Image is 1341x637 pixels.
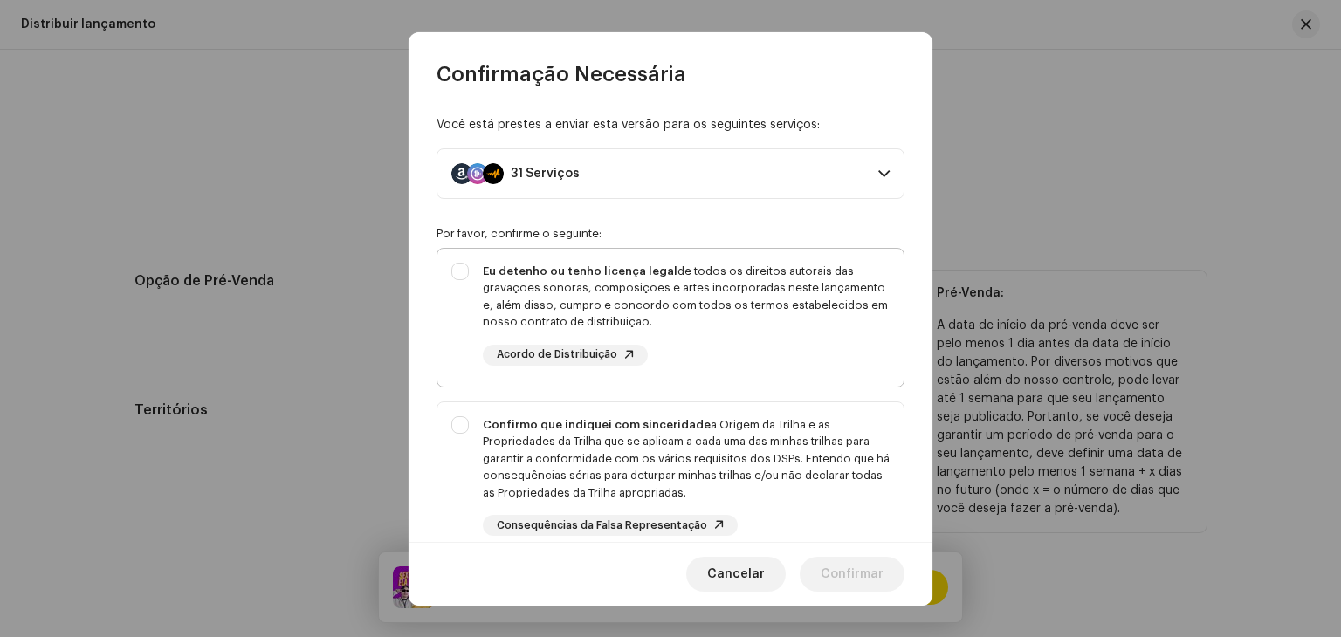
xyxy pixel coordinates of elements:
[483,263,890,331] div: de todos os direitos autorais das gravações sonoras, composições e artes incorporadas neste lança...
[511,167,580,181] div: 31 Serviços
[483,416,890,502] div: a Origem da Trilha e as Propriedades da Trilha que se aplicam a cada uma das minhas trilhas para ...
[437,227,904,241] div: Por favor, confirme o seguinte:
[437,248,904,387] p-togglebutton: Eu detenho ou tenho licença legalde todos os direitos autorais das gravações sonoras, composições...
[437,401,904,558] p-togglebutton: Confirmo que indiquei com sinceridadea Origem da Trilha e as Propriedades da Trilha que se aplica...
[437,116,904,134] div: Você está prestes a enviar esta versão para os seguintes serviços:
[483,419,711,430] strong: Confirmo que indiquei com sinceridade
[821,557,884,592] span: Confirmar
[483,265,677,277] strong: Eu detenho ou tenho licença legal
[686,557,786,592] button: Cancelar
[707,557,765,592] span: Cancelar
[437,148,904,199] p-accordion-header: 31 Serviços
[800,557,904,592] button: Confirmar
[497,349,617,360] span: Acordo de Distribuição
[497,520,707,531] span: Consequências da Falsa Representação
[437,60,686,88] span: Confirmação Necessária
